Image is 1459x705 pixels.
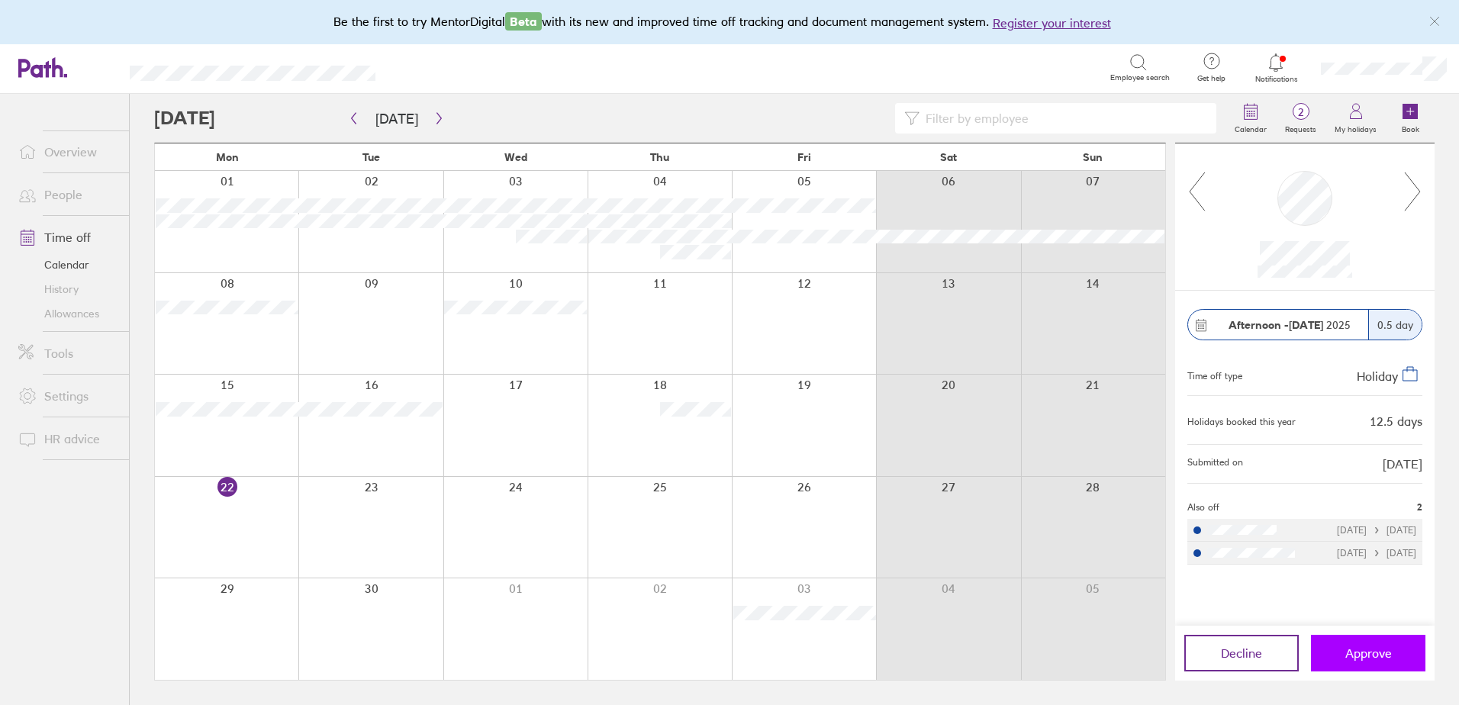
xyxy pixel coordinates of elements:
a: People [6,179,129,210]
span: Wed [504,151,527,163]
a: Time off [6,222,129,253]
a: Notifications [1251,52,1301,84]
a: Calendar [6,253,129,277]
span: Sun [1083,151,1103,163]
label: My holidays [1325,121,1386,134]
button: Approve [1311,635,1425,671]
button: Decline [1184,635,1299,671]
span: Holiday [1357,369,1398,384]
strong: [DATE] [1289,318,1323,332]
div: [DATE] [DATE] [1337,525,1416,536]
div: Be the first to try MentorDigital with its new and improved time off tracking and document manage... [333,12,1126,32]
a: HR advice [6,423,129,454]
div: 12.5 days [1370,414,1422,428]
span: Beta [505,12,542,31]
span: Get help [1187,74,1236,83]
span: Approve [1345,646,1392,660]
button: [DATE] [363,106,430,131]
div: Holidays booked this year [1187,417,1296,427]
span: Thu [650,151,669,163]
a: Settings [6,381,129,411]
label: Calendar [1225,121,1276,134]
span: Notifications [1251,75,1301,84]
div: [DATE] [DATE] [1337,548,1416,559]
input: Filter by employee [920,104,1207,133]
a: Overview [6,137,129,167]
strong: Afternoon - [1229,318,1289,332]
span: 2 [1417,502,1422,513]
a: My holidays [1325,94,1386,143]
button: Register your interest [993,14,1111,32]
label: Book [1393,121,1428,134]
span: 2 [1276,106,1325,118]
div: 0.5 day [1368,310,1422,340]
a: 2Requests [1276,94,1325,143]
span: Tue [362,151,380,163]
span: Employee search [1110,73,1170,82]
a: Calendar [1225,94,1276,143]
a: Allowances [6,301,129,326]
a: History [6,277,129,301]
span: Fri [797,151,811,163]
span: 2025 [1229,319,1351,331]
div: Time off type [1187,365,1242,383]
span: Also off [1187,502,1219,513]
span: Decline [1221,646,1262,660]
span: Submitted on [1187,457,1243,471]
span: Sat [940,151,957,163]
div: Search [417,60,456,74]
a: Book [1386,94,1435,143]
a: Tools [6,338,129,369]
span: Mon [216,151,239,163]
label: Requests [1276,121,1325,134]
span: [DATE] [1383,457,1422,471]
